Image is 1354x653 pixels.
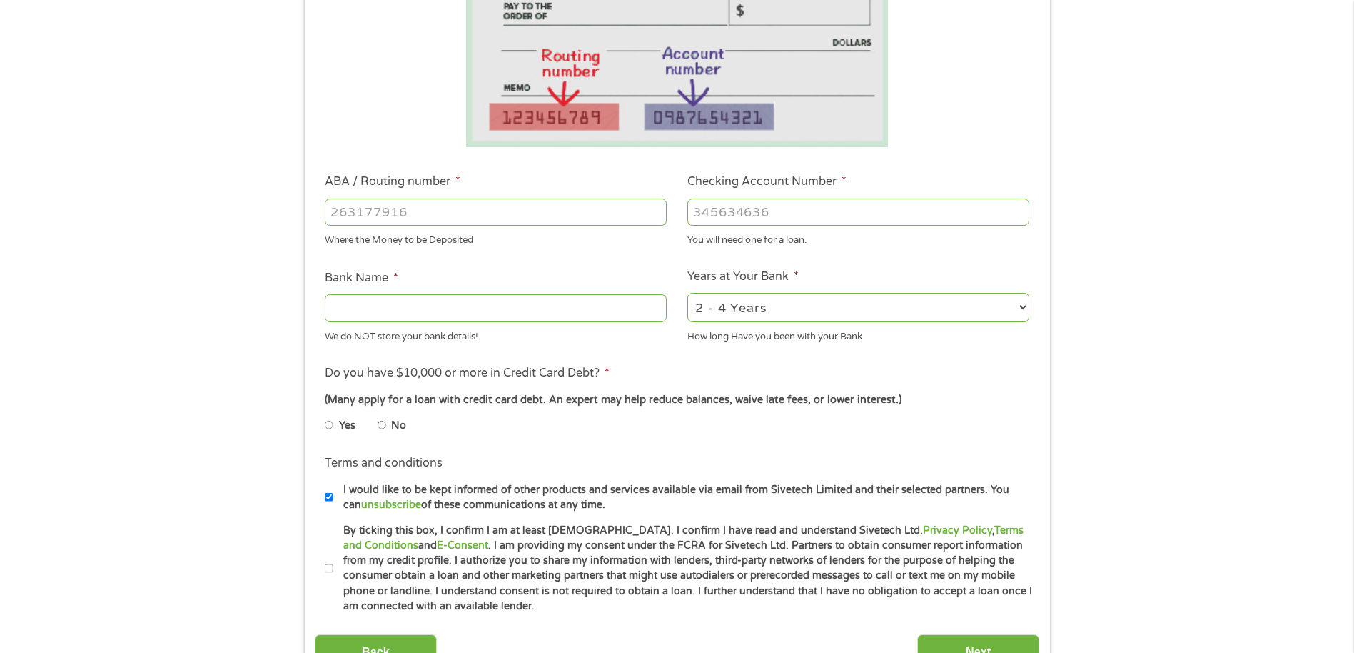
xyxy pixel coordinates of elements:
a: unsubscribe [361,499,421,511]
a: Privacy Policy [923,524,992,537]
label: By ticking this box, I confirm I am at least [DEMOGRAPHIC_DATA]. I confirm I have read and unders... [333,523,1034,614]
label: Years at Your Bank [687,269,799,284]
label: Do you have $10,000 or more in Credit Card Debt? [325,366,610,381]
label: I would like to be kept informed of other products and services available via email from Sivetech... [333,482,1034,513]
label: Yes [339,418,355,434]
label: Bank Name [325,271,398,286]
a: Terms and Conditions [343,524,1024,552]
input: 345634636 [687,199,1029,226]
label: No [391,418,406,434]
div: We do NOT store your bank details! [325,324,667,344]
a: E-Consent [437,539,488,552]
input: 263177916 [325,199,667,226]
div: How long Have you been with your Bank [687,324,1029,344]
label: Checking Account Number [687,174,847,189]
div: You will need one for a loan. [687,229,1029,248]
div: (Many apply for a loan with credit card debt. An expert may help reduce balances, waive late fees... [325,392,1029,408]
label: ABA / Routing number [325,174,460,189]
div: Where the Money to be Deposited [325,229,667,248]
label: Terms and conditions [325,456,443,471]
